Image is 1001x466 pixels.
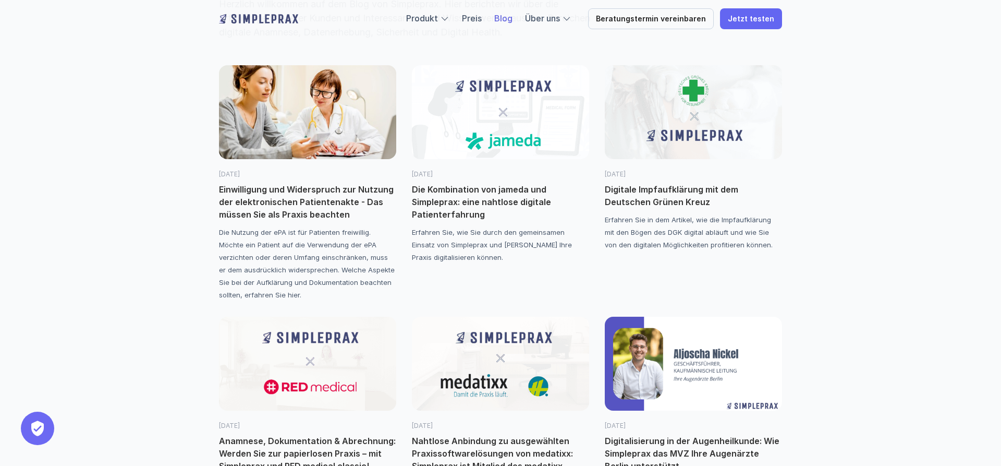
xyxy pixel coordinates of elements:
[605,65,782,251] a: [DATE]Digitale Impfaufklärung mit dem Deutschen Grünen KreuzErfahren Sie in dem Artikel, wie die ...
[412,421,589,431] p: [DATE]
[605,183,782,208] p: Digitale Impfaufklärung mit dem Deutschen Grünen Kreuz
[494,13,512,23] a: Blog
[588,8,714,29] a: Beratungstermin vereinbaren
[219,183,396,221] p: Einwilligung und Widerspruch zur Nutzung der elektronischen Patientenakte - Das müssen Sie als Pr...
[596,15,706,23] p: Beratungstermin vereinbaren
[412,183,589,221] p: Die Kombination von jameda und Simpleprax: eine nahtlose digitale Patienterfahrung
[219,65,396,301] a: Elektronische Patientenakte[DATE]Einwilligung und Widerspruch zur Nutzung der elektronischen Pati...
[728,15,774,23] p: Jetzt testen
[219,170,396,179] p: [DATE]
[462,13,482,23] a: Preis
[219,65,396,159] img: Elektronische Patientenakte
[605,213,782,251] p: Erfahren Sie in dem Artikel, wie die Impfaufklärung mit den Bögen des DGK digital abläuft und wie...
[412,65,589,264] a: [DATE]Die Kombination von jameda und Simpleprax: eine nahtlose digitale PatienterfahrungErfahren ...
[412,170,589,179] p: [DATE]
[605,421,782,431] p: [DATE]
[525,13,560,23] a: Über uns
[605,170,782,179] p: [DATE]
[406,13,438,23] a: Produkt
[219,421,396,431] p: [DATE]
[219,226,396,301] p: Die Nutzung der ePA ist für Patienten freiwillig. Möchte ein Patient auf die Verwendung der ePA v...
[412,226,589,264] p: Erfahren Sie, wie Sie durch den gemeinsamen Einsatz von Simpleprax und [PERSON_NAME] Ihre Praxis ...
[720,8,782,29] a: Jetzt testen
